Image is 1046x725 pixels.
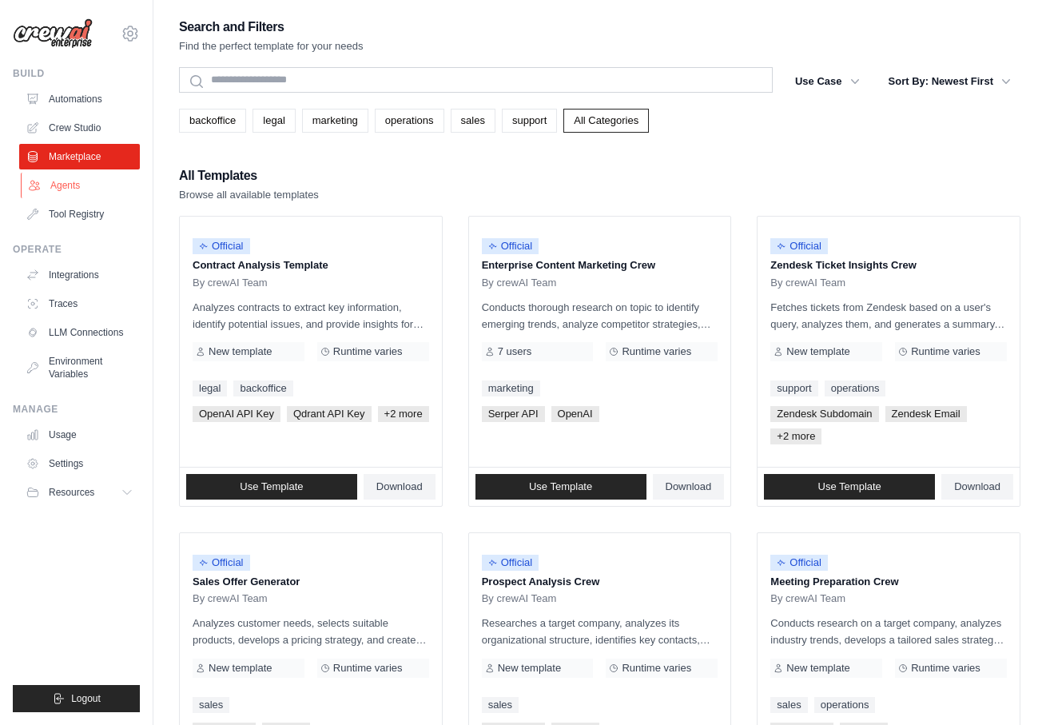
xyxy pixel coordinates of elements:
[193,555,250,571] span: Official
[375,109,444,133] a: operations
[13,685,140,712] button: Logout
[482,555,539,571] span: Official
[653,474,725,500] a: Download
[770,428,821,444] span: +2 more
[240,480,303,493] span: Use Template
[19,291,140,317] a: Traces
[253,109,295,133] a: legal
[786,345,849,358] span: New template
[19,349,140,387] a: Environment Variables
[179,38,364,54] p: Find the perfect template for your needs
[498,345,532,358] span: 7 users
[482,277,557,289] span: By crewAI Team
[941,474,1013,500] a: Download
[49,486,94,499] span: Resources
[770,406,878,422] span: Zendesk Subdomain
[193,615,429,648] p: Analyzes customer needs, selects suitable products, develops a pricing strategy, and creates a co...
[666,480,712,493] span: Download
[770,574,1007,590] p: Meeting Preparation Crew
[13,67,140,80] div: Build
[786,662,849,675] span: New template
[179,187,319,203] p: Browse all available templates
[563,109,649,133] a: All Categories
[376,480,423,493] span: Download
[482,380,540,396] a: marketing
[825,380,886,396] a: operations
[13,18,93,49] img: Logo
[19,320,140,345] a: LLM Connections
[193,299,429,333] p: Analyzes contracts to extract key information, identify potential issues, and provide insights fo...
[19,86,140,112] a: Automations
[529,480,592,493] span: Use Template
[482,592,557,605] span: By crewAI Team
[287,406,372,422] span: Qdrant API Key
[19,451,140,476] a: Settings
[193,592,268,605] span: By crewAI Team
[19,262,140,288] a: Integrations
[498,662,561,675] span: New template
[885,406,967,422] span: Zendesk Email
[233,380,292,396] a: backoffice
[186,474,357,500] a: Use Template
[13,403,140,416] div: Manage
[193,257,429,273] p: Contract Analysis Template
[193,238,250,254] span: Official
[770,592,845,605] span: By crewAI Team
[333,662,403,675] span: Runtime varies
[193,380,227,396] a: legal
[770,299,1007,333] p: Fetches tickets from Zendesk based on a user's query, analyzes them, and generates a summary. Out...
[785,67,869,96] button: Use Case
[209,345,272,358] span: New template
[21,173,141,198] a: Agents
[378,406,429,422] span: +2 more
[451,109,495,133] a: sales
[209,662,272,675] span: New template
[19,115,140,141] a: Crew Studio
[954,480,1000,493] span: Download
[814,697,876,713] a: operations
[482,697,519,713] a: sales
[482,238,539,254] span: Official
[482,574,718,590] p: Prospect Analysis Crew
[19,144,140,169] a: Marketplace
[879,67,1020,96] button: Sort By: Newest First
[482,406,545,422] span: Serper API
[19,201,140,227] a: Tool Registry
[71,692,101,705] span: Logout
[193,277,268,289] span: By crewAI Team
[482,257,718,273] p: Enterprise Content Marketing Crew
[179,109,246,133] a: backoffice
[551,406,599,422] span: OpenAI
[13,243,140,256] div: Operate
[622,345,691,358] span: Runtime varies
[179,16,364,38] h2: Search and Filters
[193,406,280,422] span: OpenAI API Key
[364,474,436,500] a: Download
[770,555,828,571] span: Official
[770,238,828,254] span: Official
[19,422,140,448] a: Usage
[622,662,691,675] span: Runtime varies
[333,345,403,358] span: Runtime varies
[764,474,935,500] a: Use Template
[302,109,368,133] a: marketing
[19,480,140,505] button: Resources
[193,574,429,590] p: Sales Offer Generator
[911,662,980,675] span: Runtime varies
[770,697,807,713] a: sales
[482,299,718,333] p: Conducts thorough research on topic to identify emerging trends, analyze competitor strategies, a...
[770,277,845,289] span: By crewAI Team
[475,474,646,500] a: Use Template
[482,615,718,648] p: Researches a target company, analyzes its organizational structure, identifies key contacts, and ...
[193,697,229,713] a: sales
[770,257,1007,273] p: Zendesk Ticket Insights Crew
[818,480,881,493] span: Use Template
[770,380,817,396] a: support
[770,615,1007,648] p: Conducts research on a target company, analyzes industry trends, develops a tailored sales strate...
[179,165,319,187] h2: All Templates
[911,345,980,358] span: Runtime varies
[502,109,557,133] a: support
